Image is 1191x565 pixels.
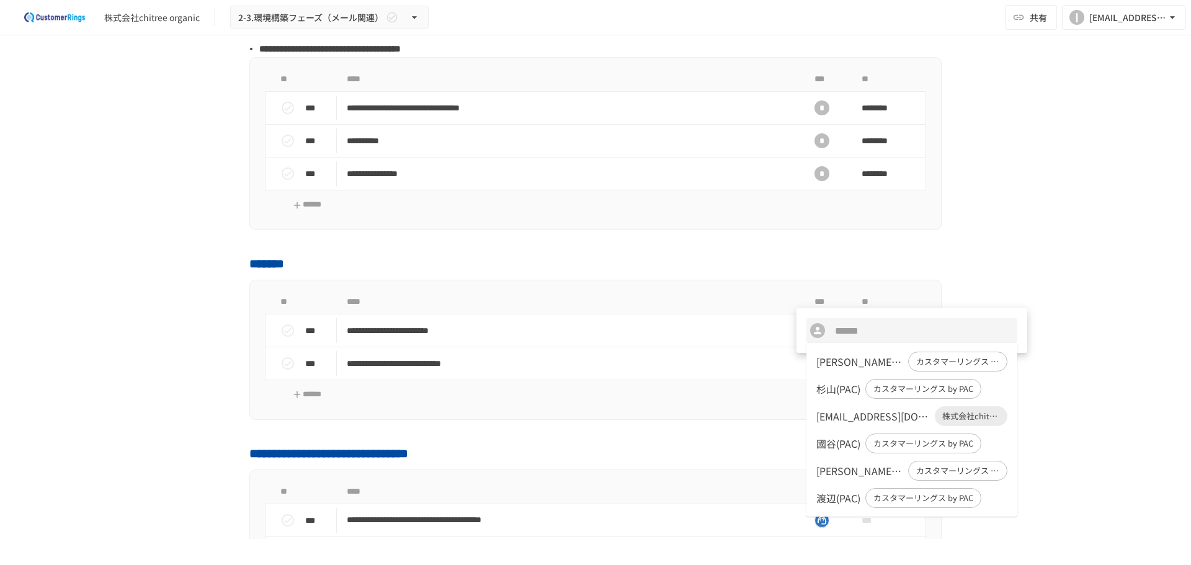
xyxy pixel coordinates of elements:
span: カスタマーリングス by PAC [909,355,1007,368]
div: [EMAIL_ADDRESS][DOMAIN_NAME] [816,409,930,424]
span: カスタマーリングス by PAC [866,437,981,450]
span: カスタマーリングス by PAC [866,383,981,395]
div: 渡辺(PAC) [816,491,860,505]
div: 國谷(PAC) [816,436,860,451]
div: 杉山(PAC) [816,381,860,396]
span: 株式会社chitree organic [935,410,1007,422]
span: カスタマーリングス by PAC [866,492,981,504]
div: [PERSON_NAME](PAC) [816,463,903,478]
div: [PERSON_NAME](PAC) [816,354,903,369]
span: カスタマーリングス by PAC [909,465,1007,477]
